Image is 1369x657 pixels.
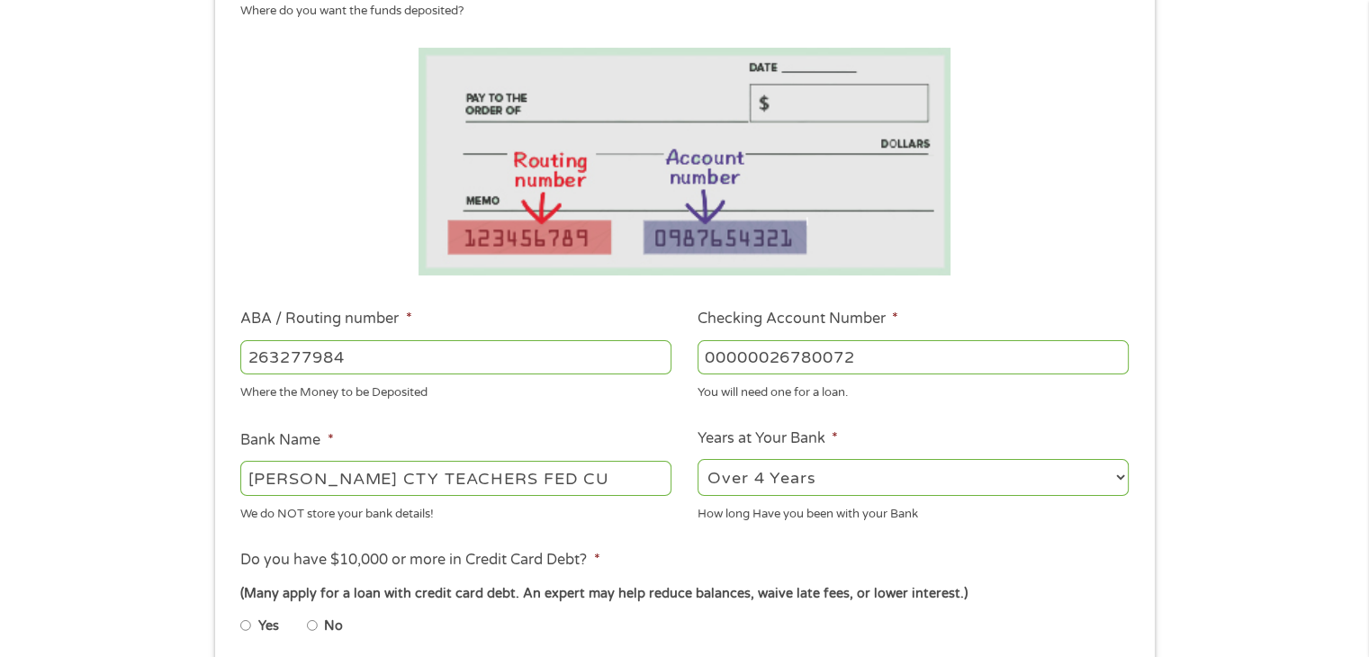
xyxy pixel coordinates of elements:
[419,48,951,275] img: Routing number location
[698,340,1129,374] input: 345634636
[698,429,838,448] label: Years at Your Bank
[240,310,411,328] label: ABA / Routing number
[324,616,343,636] label: No
[240,584,1128,604] div: (Many apply for a loan with credit card debt. An expert may help reduce balances, waive late fees...
[698,378,1129,402] div: You will need one for a loan.
[240,340,671,374] input: 263177916
[240,3,1115,21] div: Where do you want the funds deposited?
[258,616,279,636] label: Yes
[240,431,333,450] label: Bank Name
[240,551,599,570] label: Do you have $10,000 or more in Credit Card Debt?
[698,310,898,328] label: Checking Account Number
[698,499,1129,523] div: How long Have you been with your Bank
[240,499,671,523] div: We do NOT store your bank details!
[240,378,671,402] div: Where the Money to be Deposited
